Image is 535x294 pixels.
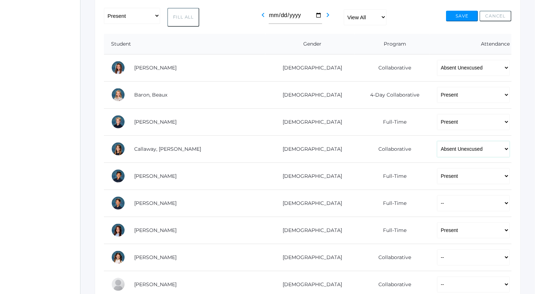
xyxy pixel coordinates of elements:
[134,92,167,98] a: Baron, Beaux
[324,11,332,19] i: chevron_right
[111,277,125,292] div: Pauline Harris
[265,81,355,108] td: [DEMOGRAPHIC_DATA]
[265,135,355,163] td: [DEMOGRAPHIC_DATA]
[355,217,430,244] td: Full-Time
[355,135,430,163] td: Collaborative
[111,250,125,264] div: Ceylee Ekdahl
[355,108,430,135] td: Full-Time
[111,88,125,102] div: Beaux Baron
[355,190,430,217] td: Full-Time
[111,61,125,75] div: Ella Arnold
[355,81,430,108] td: 4-Day Collaborative
[265,34,355,55] th: Gender
[355,34,430,55] th: Program
[111,196,125,210] div: Levi Dailey-Langin
[134,281,177,288] a: [PERSON_NAME]
[111,223,125,237] div: Kadyn Ehrlich
[111,169,125,183] div: Gunnar Carey
[134,119,177,125] a: [PERSON_NAME]
[111,142,125,156] div: Kennedy Callaway
[259,14,267,21] a: chevron_left
[134,146,201,152] a: Callaway, [PERSON_NAME]
[104,34,265,55] th: Student
[265,217,355,244] td: [DEMOGRAPHIC_DATA]
[265,190,355,217] td: [DEMOGRAPHIC_DATA]
[355,244,430,271] td: Collaborative
[265,163,355,190] td: [DEMOGRAPHIC_DATA]
[265,54,355,81] td: [DEMOGRAPHIC_DATA]
[259,11,267,19] i: chevron_left
[134,254,177,261] a: [PERSON_NAME]
[355,163,430,190] td: Full-Time
[167,8,199,27] button: Fill All
[134,227,177,233] a: [PERSON_NAME]
[111,115,125,129] div: Elliot Burke
[134,173,177,179] a: [PERSON_NAME]
[265,244,355,271] td: [DEMOGRAPHIC_DATA]
[265,108,355,135] td: [DEMOGRAPHIC_DATA]
[134,65,177,71] a: [PERSON_NAME]
[355,54,430,81] td: Collaborative
[134,200,177,206] a: [PERSON_NAME]
[430,34,512,55] th: Attendance
[324,14,332,21] a: chevron_right
[446,11,478,21] button: Save
[479,11,512,21] button: Cancel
